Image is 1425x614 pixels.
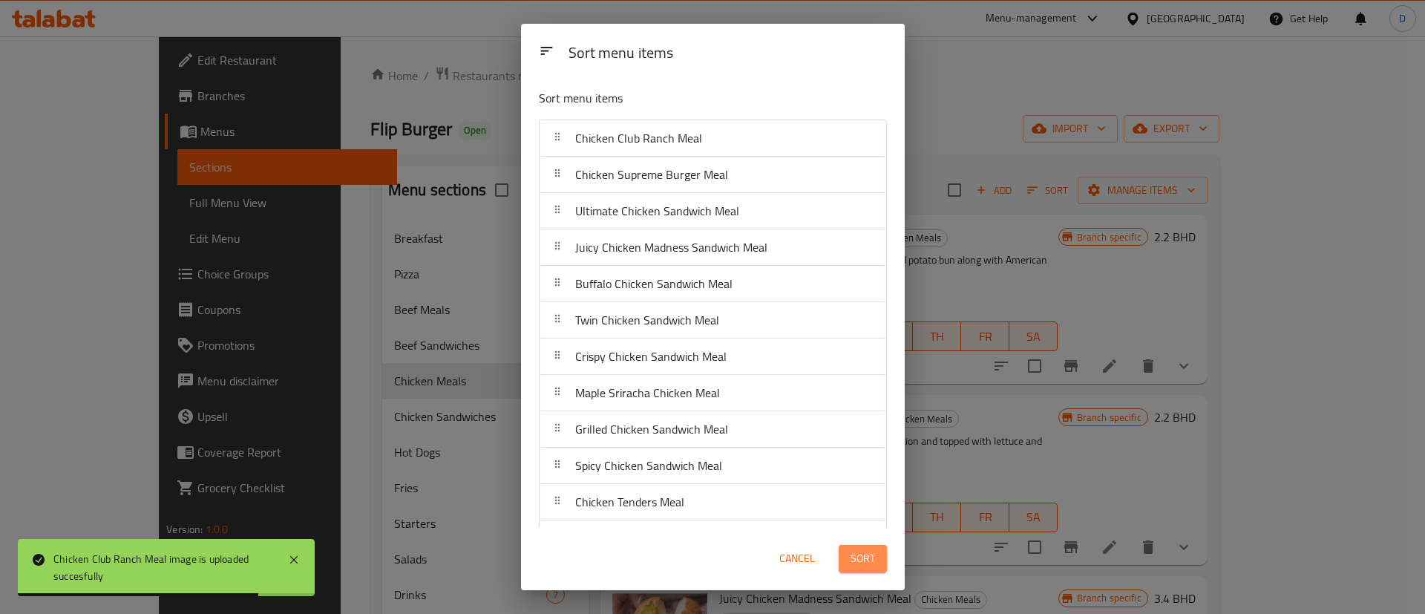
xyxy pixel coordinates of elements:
span: Crispy Chicken Sandwich Meal [575,345,727,368]
button: Cancel [773,545,821,572]
span: Ultimate Chicken Sandwich Meal [575,200,739,222]
span: Chicken Supreme Burger Meal [575,163,728,186]
span: Chicken Tenders Meal [575,491,684,513]
div: Sort menu items [563,37,893,71]
div: Ultimate Chicken Sandwich Meal [540,193,886,229]
span: Juicy Chicken Madness Sandwich Meal [575,236,767,258]
div: Spicy Chicken Sandwich Meal [540,448,886,484]
span: Buffalo Chicken Sandwich Meal [575,272,733,295]
div: Juicy Chicken Madness Sandwich Meal [540,229,886,266]
span: Cancel [779,549,815,568]
span: Maple Sriracha Chicken Meal [575,382,720,404]
div: Buffalo Chicken Sandwich Meal [540,266,886,302]
span: Sort [851,549,875,568]
div: Chicken Supreme Burger Meal [540,157,886,193]
div: Crispy Chicken Sandwich Meal [540,339,886,375]
span: Chicken Club Ranch Meal [575,127,702,149]
div: BackFlip Chicken Meal [540,520,886,557]
div: Chicken Club Ranch Meal image is uploaded succesfully [53,551,273,584]
span: Spicy Chicken Sandwich Meal [575,454,722,477]
button: Sort [839,545,887,572]
span: Twin Chicken Sandwich Meal [575,309,719,331]
div: Maple Sriracha Chicken Meal [540,375,886,411]
div: Chicken Tenders Meal [540,484,886,520]
p: Sort menu items [539,89,815,108]
div: Twin Chicken Sandwich Meal [540,302,886,339]
span: Grilled Chicken Sandwich Meal [575,418,728,440]
div: Grilled Chicken Sandwich Meal [540,411,886,448]
div: Chicken Club Ranch Meal [540,120,886,157]
span: BackFlip Chicken Meal [575,527,687,549]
